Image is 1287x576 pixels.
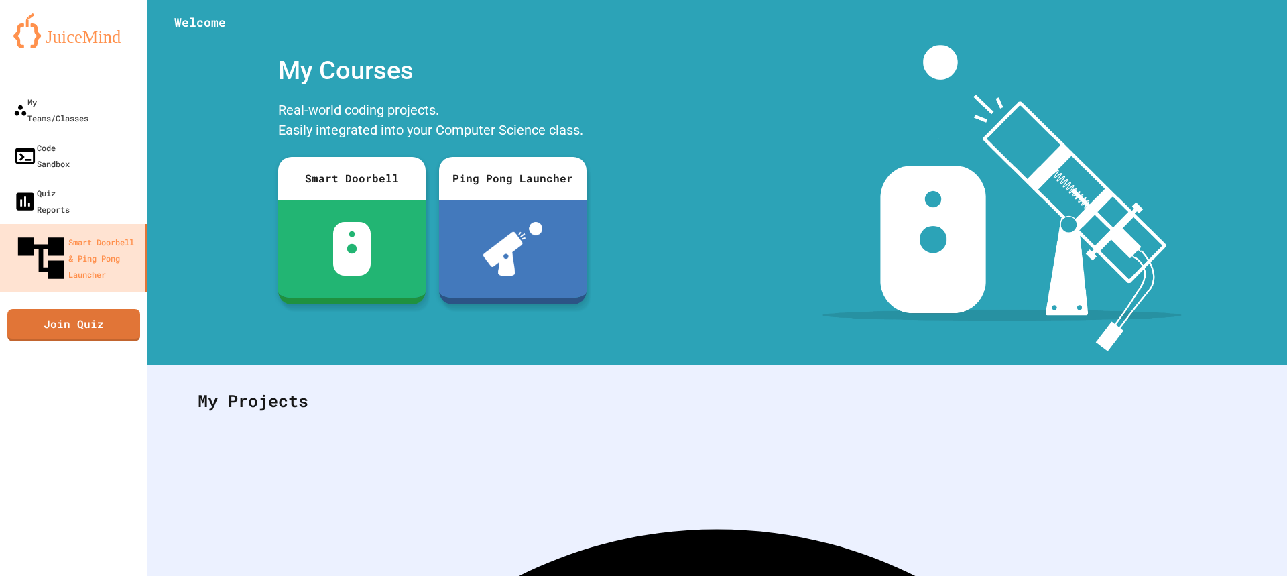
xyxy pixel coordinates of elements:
img: sdb-white.svg [333,222,371,276]
div: Smart Doorbell [278,157,426,200]
img: ppl-with-ball.png [483,222,543,276]
div: My Courses [271,45,593,97]
div: Code Sandbox [13,139,70,172]
div: Real-world coding projects. Easily integrated into your Computer Science class. [271,97,593,147]
a: Join Quiz [7,309,140,341]
div: Quiz Reports [13,185,70,217]
div: My Projects [184,375,1250,427]
img: logo-orange.svg [13,13,134,48]
div: Smart Doorbell & Ping Pong Launcher [13,231,139,286]
div: My Teams/Classes [13,94,88,126]
img: banner-image-my-projects.png [822,45,1182,351]
div: Ping Pong Launcher [439,157,587,200]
